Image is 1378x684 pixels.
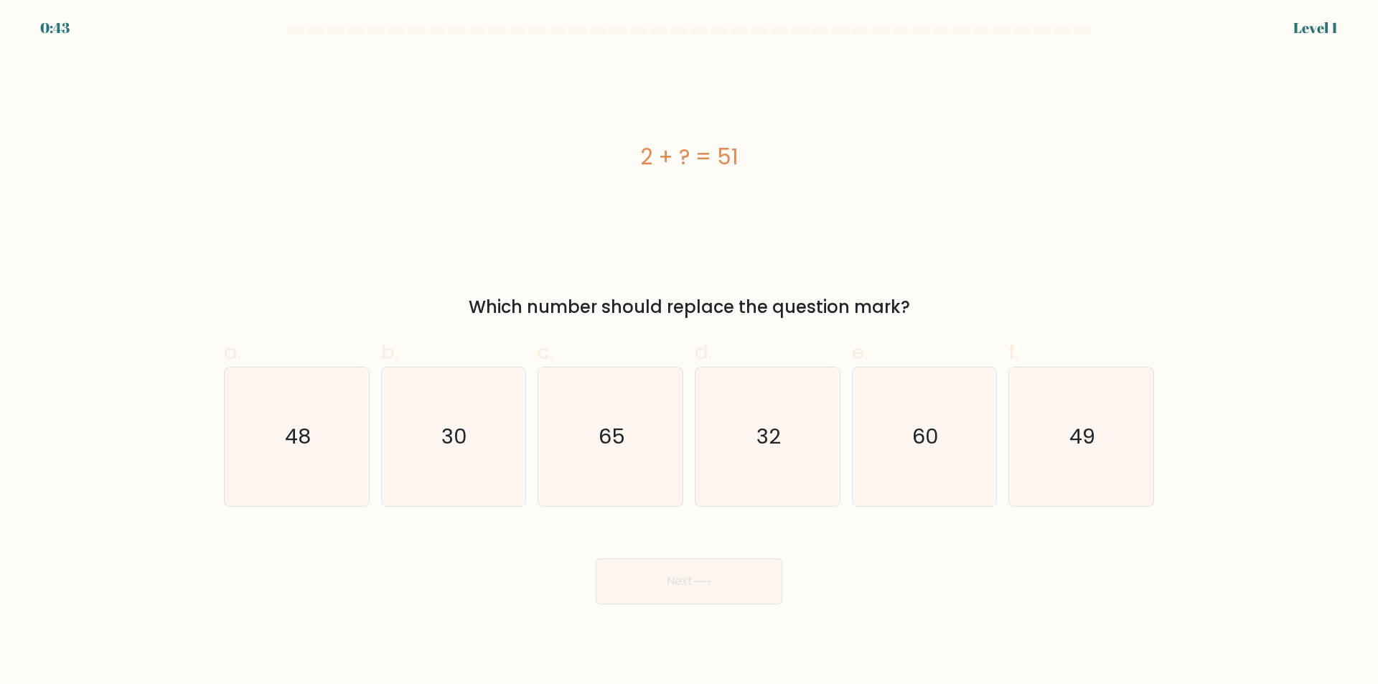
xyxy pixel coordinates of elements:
span: d. [695,338,712,366]
text: 32 [756,423,781,451]
text: 65 [599,423,625,451]
span: b. [381,338,398,366]
div: Level 1 [1293,17,1338,39]
text: 48 [285,423,311,451]
span: c. [538,338,553,366]
button: Next [596,558,782,604]
div: 2 + ? = 51 [224,141,1154,173]
span: f. [1008,338,1018,366]
text: 30 [442,423,468,451]
span: a. [224,338,241,366]
div: Which number should replace the question mark? [233,294,1145,320]
text: 60 [912,423,939,451]
span: e. [852,338,868,366]
text: 49 [1070,423,1096,451]
div: 0:43 [40,17,70,39]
